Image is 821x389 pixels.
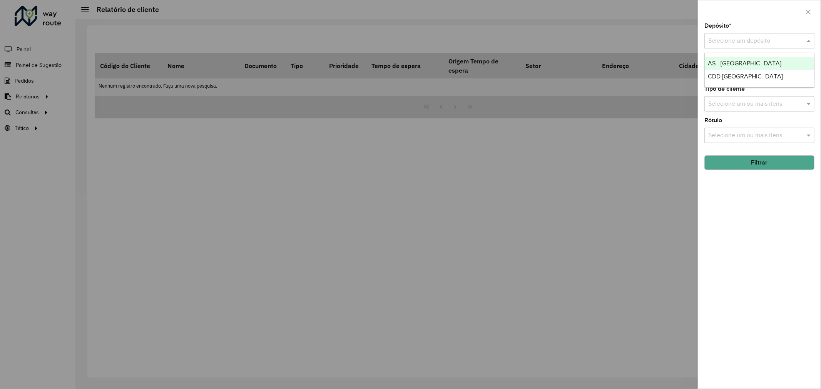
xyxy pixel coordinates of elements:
button: Filtrar [704,155,814,170]
label: Rótulo [704,116,722,125]
span: CDD [GEOGRAPHIC_DATA] [708,73,783,80]
ng-dropdown-panel: Options list [704,53,814,88]
label: Tipo de cliente [704,84,745,93]
label: Depósito [704,21,731,30]
span: AS - [GEOGRAPHIC_DATA] [708,60,781,66]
